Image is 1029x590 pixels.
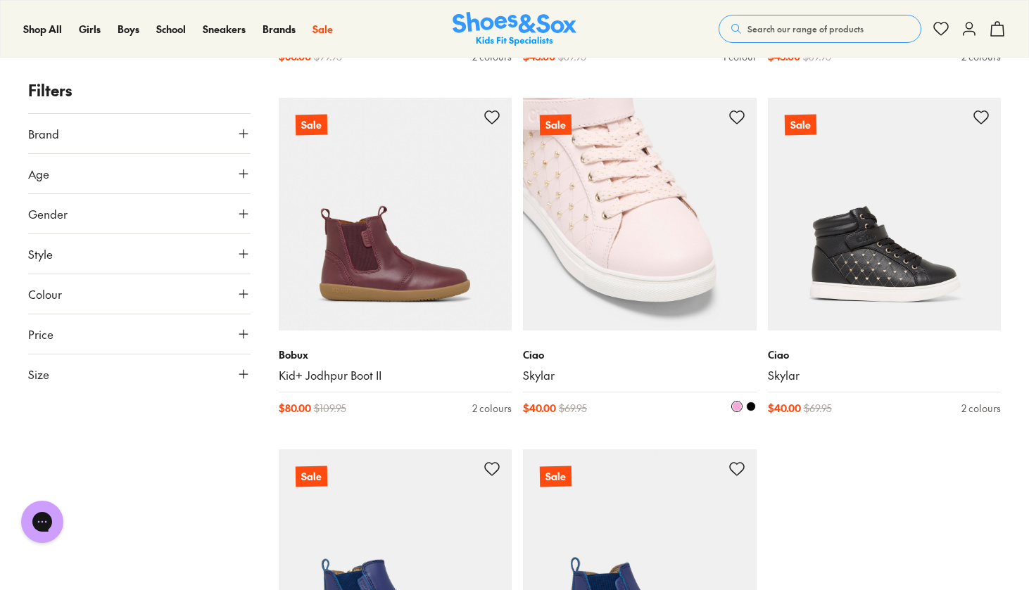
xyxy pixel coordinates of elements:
[79,22,101,36] span: Girls
[279,401,311,416] span: $ 80.00
[747,23,864,35] span: Search our range of products
[523,347,757,362] p: Ciao
[295,466,327,487] p: Sale
[28,79,251,102] p: Filters
[313,22,333,37] a: Sale
[539,113,573,136] p: Sale
[28,125,59,142] span: Brand
[203,22,246,36] span: Sneakers
[768,347,1002,362] p: Ciao
[28,366,49,383] span: Size
[279,368,512,383] a: Kid+ Jodhpur Boot II
[28,154,251,193] button: Age
[279,98,512,331] a: Sale
[961,401,1001,416] div: 2 colours
[263,22,296,36] span: Brands
[156,22,186,36] span: School
[28,245,53,262] span: Style
[453,12,576,46] a: Shoes & Sox
[453,12,576,46] img: SNS_Logo_Responsive.svg
[28,274,251,314] button: Colour
[28,354,251,394] button: Size
[472,401,512,416] div: 2 colours
[28,165,49,182] span: Age
[559,401,587,416] span: $ 69.95
[28,234,251,274] button: Style
[203,22,246,37] a: Sneakers
[28,205,68,222] span: Gender
[28,326,53,342] span: Price
[118,22,139,36] span: Boys
[784,114,816,135] p: Sale
[768,401,801,416] span: $ 40.00
[523,98,757,331] a: Sale
[23,22,62,37] a: Shop All
[28,286,62,302] span: Colour
[23,22,62,36] span: Shop All
[14,496,70,548] iframe: Gorgias live chat messenger
[28,194,251,233] button: Gender
[28,314,251,354] button: Price
[540,466,572,487] p: Sale
[295,114,327,135] p: Sale
[768,98,1002,331] a: Sale
[263,22,296,37] a: Brands
[314,401,346,416] span: $ 109.95
[279,347,512,362] p: Bobux
[156,22,186,37] a: School
[804,401,832,416] span: $ 69.95
[523,401,556,416] span: $ 40.00
[719,15,921,43] button: Search our range of products
[118,22,139,37] a: Boys
[79,22,101,37] a: Girls
[523,368,757,383] a: Skylar
[313,22,333,36] span: Sale
[28,114,251,153] button: Brand
[768,368,1002,383] a: Skylar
